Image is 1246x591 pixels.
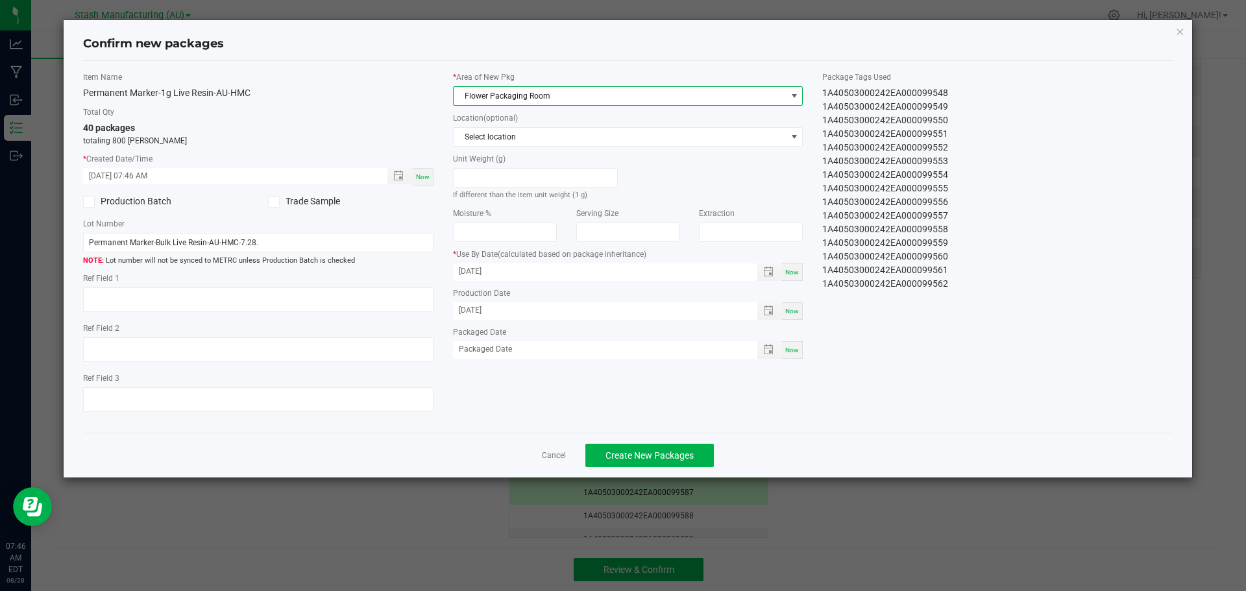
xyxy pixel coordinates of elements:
label: Ref Field 2 [83,322,434,334]
label: Ref Field 3 [83,372,434,384]
label: Packaged Date [453,326,803,338]
label: Lot Number [83,218,434,230]
span: 40 packages [83,123,135,133]
div: 1A40503000242EA000099555 [822,182,1173,195]
div: 1A40503000242EA000099562 [822,277,1173,291]
div: 1A40503000242EA000099549 [822,100,1173,114]
iframe: Resource center [13,487,52,526]
span: Select location [454,128,787,146]
label: Production Batch [83,195,249,208]
label: Extraction [699,208,803,219]
label: Unit Weight (g) [453,153,618,165]
p: totaling 800 [PERSON_NAME] [83,135,434,147]
label: Trade Sample [268,195,434,208]
span: Now [785,308,799,315]
span: Now [416,173,430,180]
span: Toggle popup [757,341,783,359]
input: Packaged Date [453,341,744,357]
span: (optional) [483,114,518,123]
div: 1A40503000242EA000099552 [822,141,1173,154]
label: Production Date [453,287,803,299]
div: 1A40503000242EA000099553 [822,154,1173,168]
label: Location [453,112,803,124]
div: 1A40503000242EA000099559 [822,236,1173,250]
div: 1A40503000242EA000099551 [822,127,1173,141]
input: Created Datetime [83,168,374,184]
span: Toggle popup [757,302,783,320]
label: Serving Size [576,208,680,219]
span: Now [785,346,799,354]
input: Production Date [453,302,744,319]
label: Created Date/Time [83,153,434,165]
label: Total Qty [83,106,434,118]
input: Use By Date [453,263,744,280]
div: Permanent Marker-1g Live Resin-AU-HMC [83,86,434,100]
label: Package Tags Used [822,71,1173,83]
div: 1A40503000242EA000099560 [822,250,1173,263]
label: Area of New Pkg [453,71,803,83]
div: 1A40503000242EA000099554 [822,168,1173,182]
label: Moisture % [453,208,557,219]
label: Use By Date [453,248,803,260]
label: Ref Field 1 [83,272,434,284]
span: NO DATA FOUND [453,127,803,147]
label: Item Name [83,71,434,83]
span: Flower Packaging Room [454,87,787,105]
span: Create New Packages [605,450,694,461]
div: 1A40503000242EA000099558 [822,223,1173,236]
span: Toggle popup [387,168,413,184]
span: Lot number will not be synced to METRC unless Production Batch is checked [83,256,434,267]
span: (calculated based on package inheritance) [498,250,646,259]
a: Cancel [542,450,566,461]
small: If different than the item unit weight (1 g) [453,191,587,199]
span: Now [785,269,799,276]
div: 1A40503000242EA000099557 [822,209,1173,223]
div: 1A40503000242EA000099556 [822,195,1173,209]
div: 1A40503000242EA000099561 [822,263,1173,277]
span: Toggle popup [757,263,783,281]
div: 1A40503000242EA000099550 [822,114,1173,127]
button: Create New Packages [585,444,714,467]
h4: Confirm new packages [83,36,1173,53]
div: 1A40503000242EA000099548 [822,86,1173,100]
